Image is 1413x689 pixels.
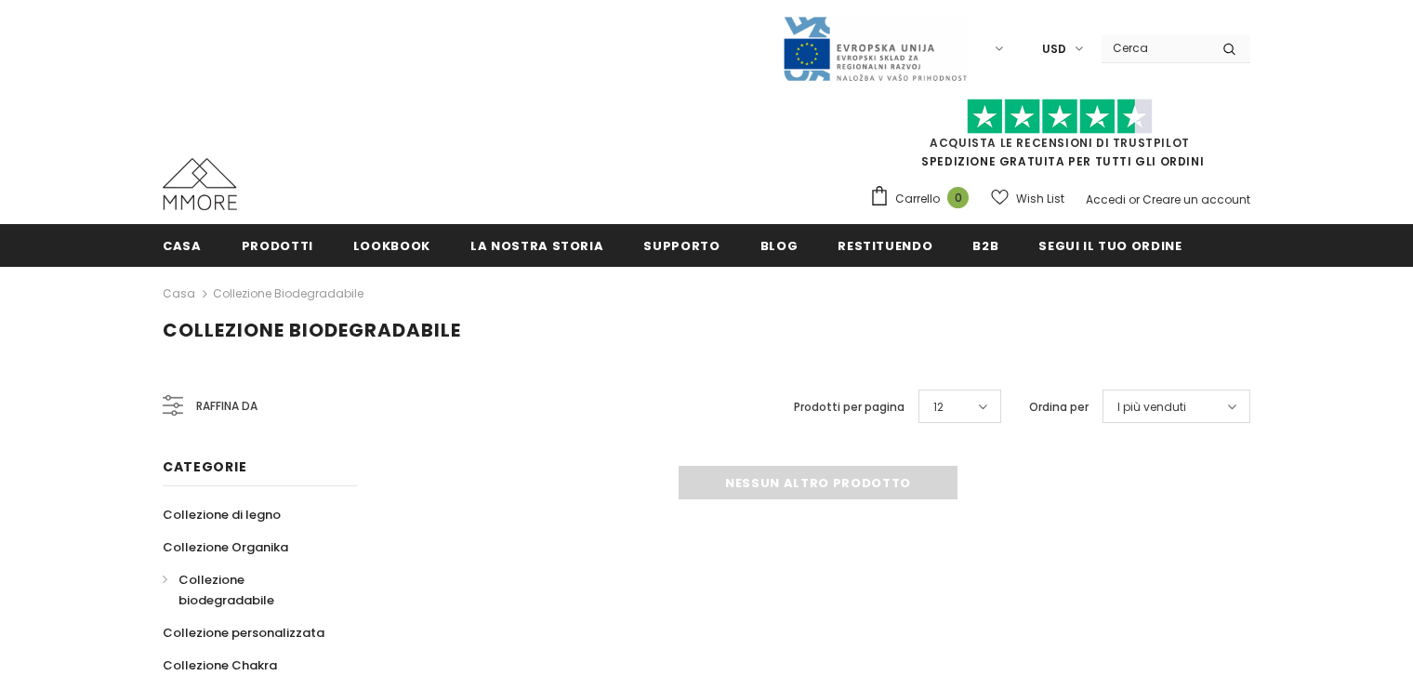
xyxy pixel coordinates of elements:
[1029,398,1089,417] label: Ordina per
[838,237,932,255] span: Restituendo
[991,182,1064,215] a: Wish List
[163,317,461,343] span: Collezione biodegradabile
[760,237,799,255] span: Blog
[643,237,720,255] span: supporto
[869,185,978,213] a: Carrello 0
[163,624,324,642] span: Collezione personalizzata
[1038,237,1182,255] span: Segui il tuo ordine
[972,224,998,266] a: B2B
[242,237,313,255] span: Prodotti
[838,224,932,266] a: Restituendo
[895,190,940,208] span: Carrello
[163,563,337,616] a: Collezione biodegradabile
[1102,34,1208,61] input: Search Site
[163,538,288,556] span: Collezione Organika
[1042,40,1066,59] span: USD
[933,398,944,417] span: 12
[1142,192,1250,207] a: Creare un account
[163,531,288,563] a: Collezione Organika
[760,224,799,266] a: Blog
[782,15,968,83] img: Javni Razpis
[972,237,998,255] span: B2B
[178,571,274,609] span: Collezione biodegradabile
[794,398,905,417] label: Prodotti per pagina
[470,237,603,255] span: La nostra storia
[643,224,720,266] a: supporto
[1129,192,1140,207] span: or
[1038,224,1182,266] a: Segui il tuo ordine
[163,656,277,674] span: Collezione Chakra
[1086,192,1126,207] a: Accedi
[163,158,237,210] img: Casi MMORE
[163,498,281,531] a: Collezione di legno
[163,224,202,266] a: Casa
[163,616,324,649] a: Collezione personalizzata
[196,396,258,417] span: Raffina da
[782,40,968,56] a: Javni Razpis
[1117,398,1186,417] span: I più venduti
[470,224,603,266] a: La nostra storia
[163,283,195,305] a: Casa
[353,237,430,255] span: Lookbook
[930,135,1190,151] a: Acquista le recensioni di TrustPilot
[967,99,1153,135] img: Fidati di Pilot Stars
[163,649,277,682] a: Collezione Chakra
[869,107,1250,169] span: SPEDIZIONE GRATUITA PER TUTTI GLI ORDINI
[1016,190,1064,208] span: Wish List
[163,237,202,255] span: Casa
[163,457,246,476] span: Categorie
[242,224,313,266] a: Prodotti
[353,224,430,266] a: Lookbook
[163,506,281,523] span: Collezione di legno
[947,187,969,208] span: 0
[213,285,363,301] a: Collezione biodegradabile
